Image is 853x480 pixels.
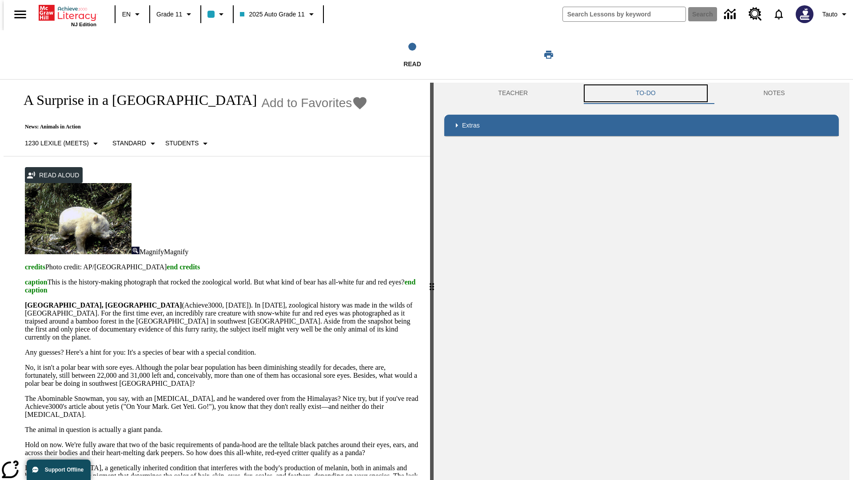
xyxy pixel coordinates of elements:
button: Class: 2025 Auto Grade 11, Select your class [236,6,320,22]
button: Add to Favorites - A Surprise in a Bamboo Forest [261,95,368,111]
span: end caption [25,278,415,294]
button: Select Lexile, 1230 Lexile (Meets) [21,136,104,152]
button: Grade: Grade 11, Select a grade [153,6,198,22]
p: The animal in question is actually a giant panda. [25,426,419,434]
div: Press Enter or Spacebar and then press right and left arrow keys to move the slider [430,83,434,480]
p: This is the history-making photograph that rocked the zoological world. But what kind of bear has... [25,278,419,294]
span: 2025 Auto Grade 11 [240,10,304,19]
span: Magnify [164,248,188,256]
div: Home [39,3,96,27]
p: 1230 Lexile (Meets) [25,139,89,148]
button: Language: EN, Select a language [118,6,147,22]
span: Support Offline [45,467,84,473]
button: Read Aloud [25,167,83,184]
p: Any guesses? Here's a hint for you: It's a species of bear with a special condition. [25,348,419,356]
div: reading [4,83,430,476]
p: No, it isn't a polar bear with sore eyes. Although the polar bear population has been diminishing... [25,364,419,388]
button: Read step 1 of 1 [297,30,527,79]
span: Magnify [140,248,164,256]
div: activity [434,83,849,480]
p: (Achieve3000, [DATE]). In [DATE], zoological history was made in the wilds of [GEOGRAPHIC_DATA]. ... [25,301,419,341]
p: Extras [462,121,480,130]
button: Open side menu [7,1,33,28]
button: Support Offline [27,460,91,480]
a: Notifications [767,3,790,26]
span: Read [403,60,421,68]
button: TO-DO [582,83,710,104]
p: Students [165,139,199,148]
button: Teacher [444,83,582,104]
p: Photo credit: AP/[GEOGRAPHIC_DATA] [25,263,419,271]
input: search field [563,7,686,21]
span: caption [25,278,48,286]
p: Standard [112,139,146,148]
h1: A Surprise in a [GEOGRAPHIC_DATA] [14,92,257,108]
button: Print [534,47,563,63]
a: Data Center [719,2,743,27]
button: Profile/Settings [819,6,853,22]
p: The Abominable Snowman, you say, with an [MEDICAL_DATA], and he wandered over from the Himalayas?... [25,395,419,419]
button: Select Student [162,136,214,152]
img: albino pandas in China are sometimes mistaken for polar bears [25,183,132,254]
button: Class color is light blue. Change class color [204,6,230,22]
span: EN [122,10,131,19]
img: Magnify [132,247,140,254]
p: Hold on now. We're fully aware that two of the basic requirements of panda-hood are the telltale ... [25,441,419,457]
button: Select a new avatar [790,3,819,26]
button: Scaffolds, Standard [109,136,162,152]
span: end credits [167,263,200,271]
span: Tauto [822,10,837,19]
strong: [GEOGRAPHIC_DATA], [GEOGRAPHIC_DATA] [25,301,182,309]
span: Grade 11 [156,10,182,19]
a: Resource Center, Will open in new tab [743,2,767,26]
p: News: Animals in Action [14,124,368,130]
span: Add to Favorites [261,96,352,110]
img: Avatar [796,5,813,23]
div: Instructional Panel Tabs [444,83,839,104]
span: credits [25,263,45,271]
div: Extras [444,115,839,136]
button: NOTES [710,83,839,104]
span: NJ Edition [71,22,96,27]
